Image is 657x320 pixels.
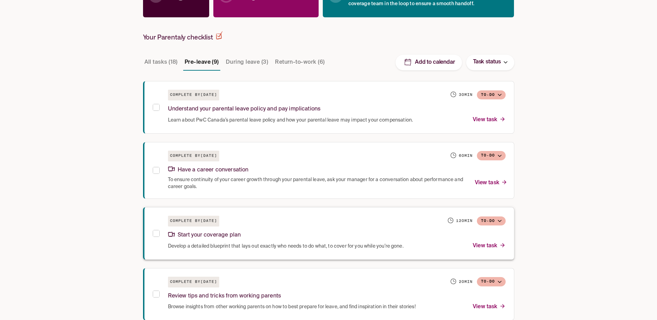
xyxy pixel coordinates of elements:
h6: Complete by [DATE] [168,151,219,161]
p: Browse insights from other working parents on how to best prepare for leave, and find inspiration... [168,302,416,312]
h2: Your Parentaly checklist [143,31,223,42]
p: View task [473,241,505,251]
p: Start your coverage plan [168,231,241,240]
h6: Complete by [DATE] [168,216,219,226]
button: To-do [477,151,506,160]
span: Develop a detailed blueprint that lays out exactly who needs to do what, to cover for you while y... [168,243,403,250]
p: View task [475,178,507,188]
button: All tasks (18) [143,54,179,71]
p: Review tips and tricks from working parents [168,292,281,301]
button: To-do [477,216,506,226]
span: To ensure continuity of your career growth through your parental leave, ask your manager for a co... [168,176,467,190]
span: Learn about PwC Canada’s parental leave policy and how your parental leave may impact your compen... [168,117,413,124]
p: Have a career conversation [168,166,249,175]
button: Add to calendar [396,55,462,70]
p: View task [473,302,505,312]
div: Task stage tabs [143,54,328,71]
p: Understand your parental leave policy and pay implications [168,105,321,114]
p: Add to calendar [415,59,455,66]
button: Return-to-work (6) [274,54,326,71]
h6: Complete by [DATE] [168,90,219,100]
p: View task [473,115,505,125]
button: To-do [477,90,506,100]
h6: Complete by [DATE] [168,277,219,287]
h6: 30 min [459,92,473,98]
p: Task status [473,57,501,67]
h6: 120 min [456,218,473,224]
button: Task status [466,55,514,70]
h6: 60 min [459,153,473,159]
button: Pre-leave (9) [183,54,220,71]
button: To-do [477,277,506,286]
button: During leave (3) [224,54,269,71]
h6: 20 min [459,279,473,285]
